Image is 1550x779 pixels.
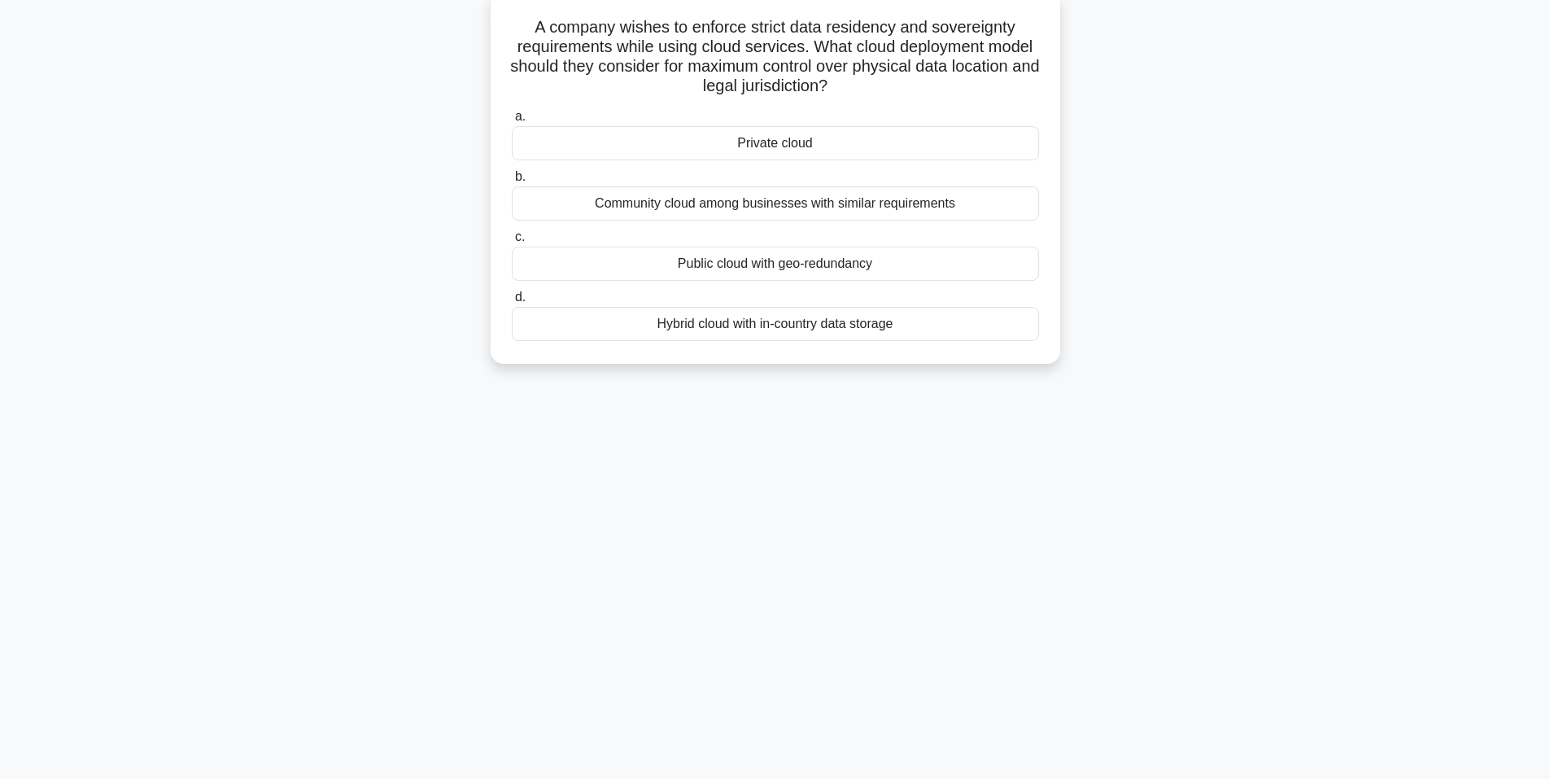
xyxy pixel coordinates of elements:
[515,290,526,304] span: d.
[515,169,526,183] span: b.
[512,247,1039,281] div: Public cloud with geo-redundancy
[515,109,526,123] span: a.
[512,307,1039,341] div: Hybrid cloud with in-country data storage
[510,17,1041,97] h5: A company wishes to enforce strict data residency and sovereignty requirements while using cloud ...
[515,230,525,243] span: c.
[512,186,1039,221] div: Community cloud among businesses with similar requirements
[512,126,1039,160] div: Private cloud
